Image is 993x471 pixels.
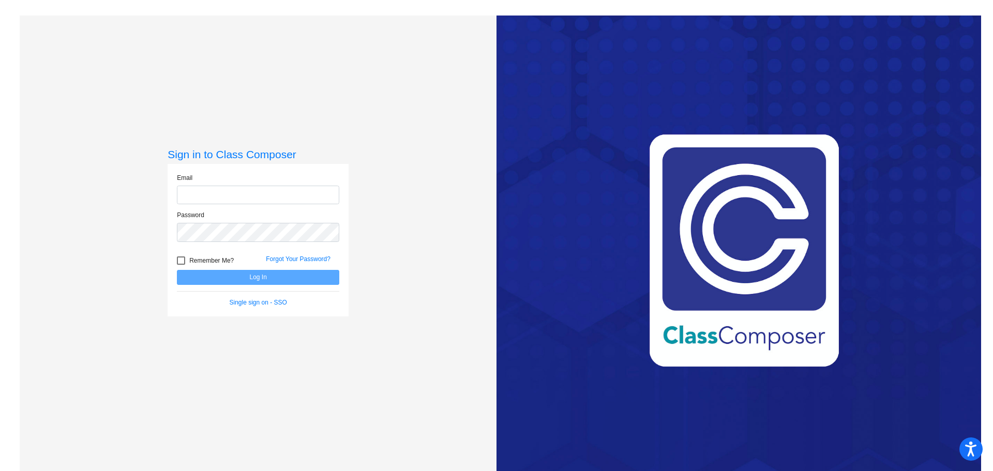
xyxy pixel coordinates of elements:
label: Email [177,173,192,183]
label: Password [177,210,204,220]
button: Log In [177,270,339,285]
a: Single sign on - SSO [230,299,287,306]
a: Forgot Your Password? [266,255,330,263]
h3: Sign in to Class Composer [168,148,349,161]
span: Remember Me? [189,254,234,267]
